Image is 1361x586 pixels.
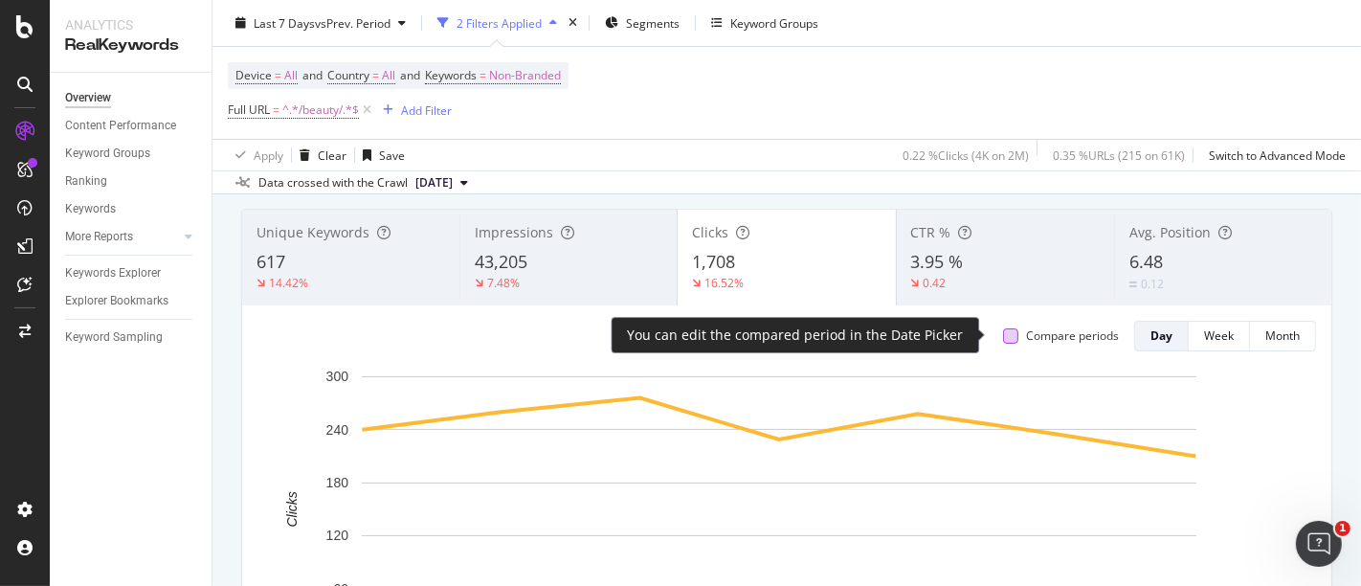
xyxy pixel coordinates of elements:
span: Country [327,67,369,83]
span: and [302,67,323,83]
span: Device [235,67,272,83]
div: 14.42% [269,275,308,291]
div: times [565,13,581,33]
span: Non-Branded [489,62,561,89]
span: 3.95 % [911,250,964,273]
span: 6.48 [1129,250,1163,273]
div: Apply [254,146,283,163]
div: 0.12 [1141,276,1164,292]
span: = [275,67,281,83]
span: = [480,67,486,83]
a: Content Performance [65,116,198,136]
span: Keywords [425,67,477,83]
button: Day [1134,321,1189,351]
text: 120 [326,529,349,544]
text: 180 [326,475,349,490]
div: 2 Filters Applied [457,14,542,31]
button: Segments [597,8,687,38]
span: Full URL [228,101,270,118]
img: Equal [1129,282,1137,287]
span: vs Prev. Period [315,14,390,31]
button: 2 Filters Applied [430,8,565,38]
button: [DATE] [408,171,476,194]
button: Clear [292,140,346,170]
div: Content Performance [65,116,176,136]
button: Save [355,140,405,170]
a: Explorer Bookmarks [65,291,198,311]
a: Keywords Explorer [65,263,198,283]
button: Apply [228,140,283,170]
button: Month [1250,321,1316,351]
a: Keyword Sampling [65,327,198,348]
div: Day [1150,327,1172,344]
span: 43,205 [475,250,527,273]
div: 0.22 % Clicks ( 4K on 2M ) [903,146,1029,163]
span: Unique Keywords [257,223,369,241]
div: RealKeywords [65,34,196,56]
div: Switch to Advanced Mode [1209,146,1346,163]
div: You can edit the compared period in the Date Picker [627,326,963,345]
span: Avg. Position [1129,223,1211,241]
span: = [273,101,279,118]
text: Clicks [284,491,300,527]
div: Add Filter [401,101,452,118]
span: ^.*/beauty/.*$ [282,97,359,124]
button: Last 7 DaysvsPrev. Period [228,8,413,38]
text: 240 [326,422,349,438]
button: Add Filter [375,99,452,122]
span: Last 7 Days [254,14,315,31]
div: More Reports [65,227,133,247]
div: 0.42 [924,275,947,291]
div: Keyword Groups [730,14,818,31]
span: All [284,62,298,89]
div: Analytics [65,15,196,34]
div: Month [1265,327,1300,344]
span: Impressions [475,223,553,241]
div: Data crossed with the Crawl [258,174,408,192]
iframe: Intercom live chat [1296,521,1342,567]
button: Keyword Groups [703,8,826,38]
span: Segments [626,14,680,31]
a: Ranking [65,171,198,192]
span: 617 [257,250,285,273]
span: All [382,62,395,89]
div: 16.52% [704,275,744,291]
a: Keyword Groups [65,144,198,164]
span: Clicks [692,223,728,241]
text: 300 [326,369,349,384]
a: Keywords [65,199,198,219]
span: CTR % [911,223,951,241]
span: 1,708 [692,250,735,273]
button: Week [1189,321,1250,351]
span: and [400,67,420,83]
div: 0.35 % URLs ( 215 on 61K ) [1053,146,1185,163]
div: Ranking [65,171,107,192]
span: = [372,67,379,83]
span: 1 [1335,521,1350,536]
button: Switch to Advanced Mode [1201,140,1346,170]
div: Keywords [65,199,116,219]
div: Keyword Groups [65,144,150,164]
div: Compare periods [1026,327,1119,344]
div: Week [1204,327,1234,344]
a: More Reports [65,227,179,247]
div: Keywords Explorer [65,263,161,283]
div: 7.48% [487,275,520,291]
div: Clear [318,146,346,163]
div: Keyword Sampling [65,327,163,348]
div: Explorer Bookmarks [65,291,168,311]
a: Overview [65,88,198,108]
div: Save [379,146,405,163]
span: 2025 Aug. 29th [415,174,453,192]
div: Overview [65,88,111,108]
